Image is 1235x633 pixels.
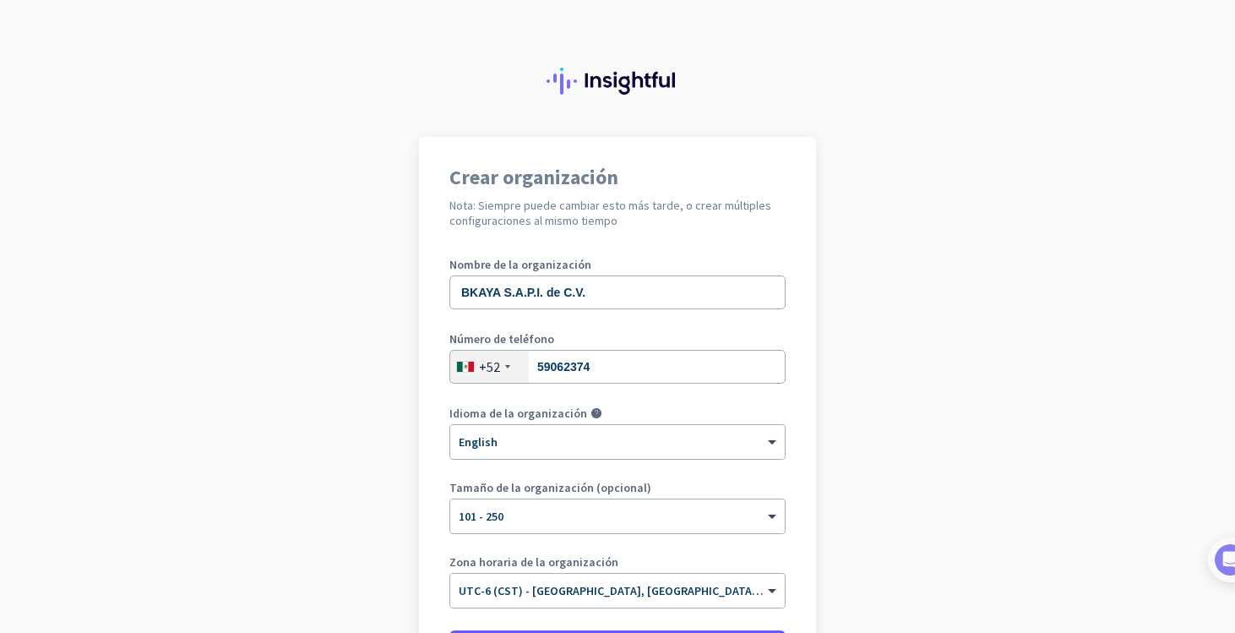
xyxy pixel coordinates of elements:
h2: Nota: Siempre puede cambiar esto más tarde, o crear múltiples configuraciones al mismo tiempo [449,198,786,228]
label: Zona horaria de la organización [449,556,786,568]
div: +52 [479,358,500,375]
h1: Crear organización [449,167,786,188]
label: Número de teléfono [449,333,786,345]
img: Insightful [547,68,688,95]
label: Nombre de la organización [449,259,786,270]
input: 200 123 4567 [449,350,786,384]
label: Idioma de la organización [449,407,587,419]
i: help [590,407,602,419]
input: ¿Cuál es el nombre de su empresa? [449,276,786,309]
label: Tamaño de la organización (opcional) [449,482,786,494]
